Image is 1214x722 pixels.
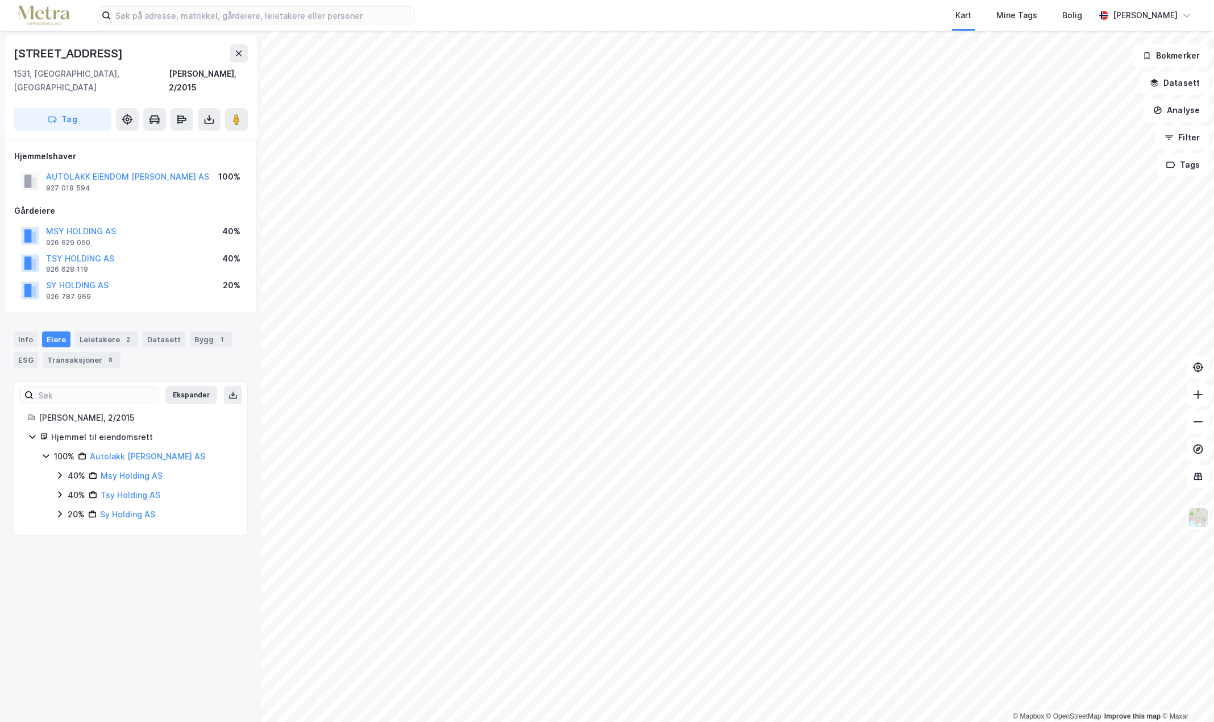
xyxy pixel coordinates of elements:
a: Improve this map [1104,712,1161,720]
div: 926 628 119 [46,265,88,274]
a: Msy Holding AS [101,471,163,480]
div: ESG [14,352,38,368]
div: 40% [68,488,85,502]
div: Hjemmel til eiendomsrett [51,430,234,444]
div: [STREET_ADDRESS] [14,44,125,63]
div: 20% [223,279,240,292]
a: Mapbox [1013,712,1044,720]
button: Datasett [1140,72,1209,94]
div: 40% [222,225,240,238]
div: Bolig [1062,9,1082,22]
a: Sy Holding AS [100,509,155,519]
div: [PERSON_NAME], 2/2015 [39,411,234,425]
a: OpenStreetMap [1046,712,1101,720]
div: 20% [68,508,85,521]
div: Leietakere [75,331,138,347]
a: Tsy Holding AS [101,490,160,500]
button: Filter [1155,126,1209,149]
div: 2 [122,334,134,345]
div: [PERSON_NAME] [1113,9,1178,22]
div: Info [14,331,38,347]
img: metra-logo.256734c3b2bbffee19d4.png [18,6,69,26]
div: Kontrollprogram for chat [1157,667,1214,722]
img: Z [1187,507,1209,528]
button: Tags [1157,153,1209,176]
div: 926 629 050 [46,238,90,247]
div: 40% [68,469,85,483]
button: Tag [14,108,111,131]
button: Bokmerker [1133,44,1209,67]
a: Autolakk [PERSON_NAME] AS [90,451,205,461]
iframe: Chat Widget [1157,667,1214,722]
div: 1 [216,334,227,345]
div: 40% [222,252,240,265]
input: Søk [34,387,158,404]
div: Hjemmelshaver [14,150,247,163]
div: Bygg [190,331,232,347]
button: Analyse [1144,99,1209,122]
div: 100% [54,450,74,463]
div: 926 787 969 [46,292,91,301]
div: Eiere [42,331,70,347]
div: [PERSON_NAME], 2/2015 [169,67,248,94]
input: Søk på adresse, matrikkel, gårdeiere, leietakere eller personer [111,7,414,24]
div: Transaksjoner [43,352,120,368]
div: Gårdeiere [14,204,247,218]
div: Datasett [143,331,185,347]
button: Ekspander [165,386,217,404]
div: 100% [218,170,240,184]
div: 8 [105,354,116,366]
div: 1531, [GEOGRAPHIC_DATA], [GEOGRAPHIC_DATA] [14,67,169,94]
div: 927 018 594 [46,184,90,193]
div: Kart [955,9,971,22]
div: Mine Tags [996,9,1037,22]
